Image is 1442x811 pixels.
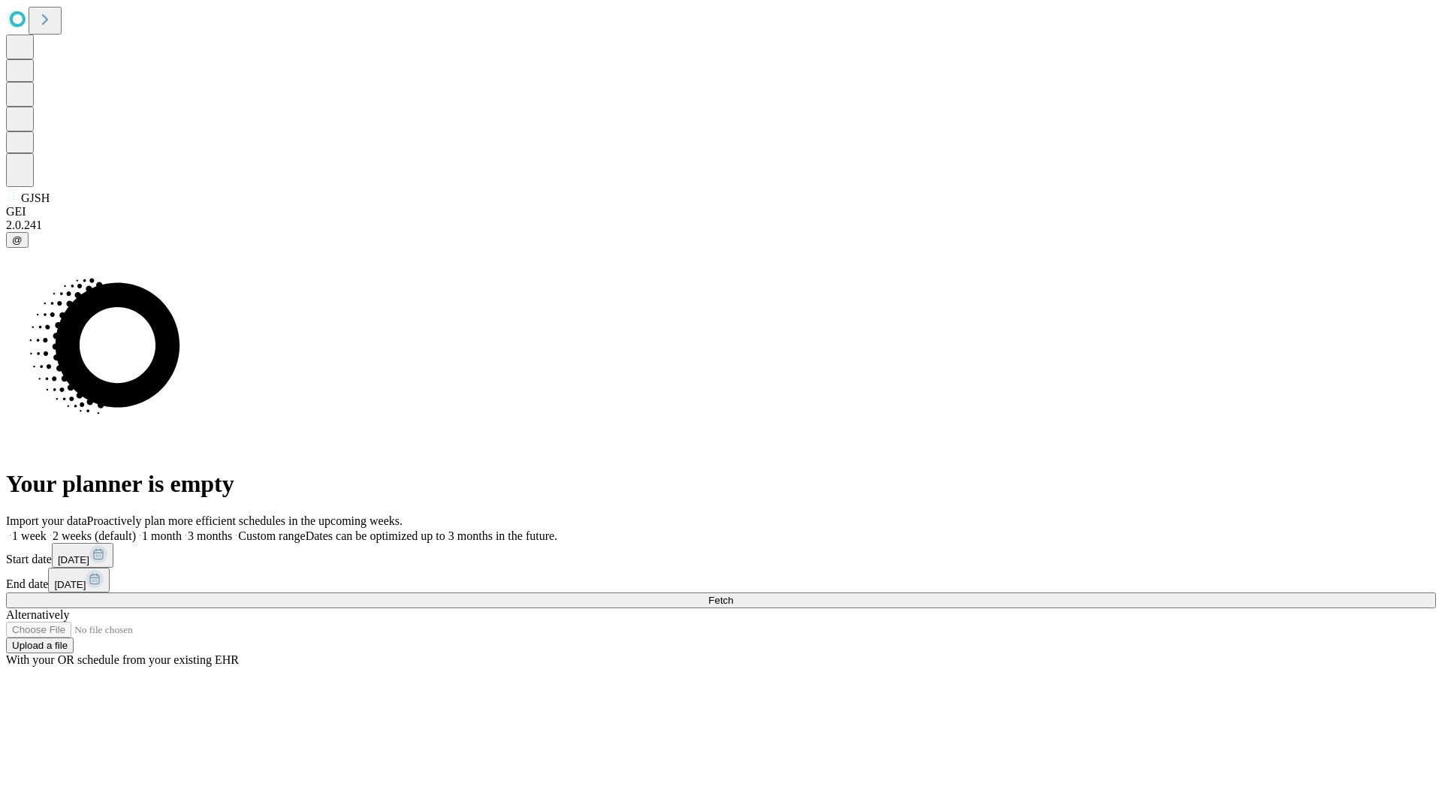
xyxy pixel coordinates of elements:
div: GEI [6,205,1436,219]
button: Upload a file [6,638,74,653]
span: [DATE] [54,579,86,590]
div: 2.0.241 [6,219,1436,232]
h1: Your planner is empty [6,470,1436,498]
span: Import your data [6,514,87,527]
span: Custom range [238,529,305,542]
span: Dates can be optimized up to 3 months in the future. [306,529,557,542]
span: GJSH [21,191,50,204]
button: @ [6,232,29,248]
span: @ [12,234,23,246]
button: [DATE] [52,543,113,568]
div: Start date [6,543,1436,568]
span: Alternatively [6,608,69,621]
span: 1 month [142,529,182,542]
div: End date [6,568,1436,592]
button: Fetch [6,592,1436,608]
span: Proactively plan more efficient schedules in the upcoming weeks. [87,514,403,527]
span: 1 week [12,529,47,542]
span: With your OR schedule from your existing EHR [6,653,239,666]
span: Fetch [708,595,733,606]
button: [DATE] [48,568,110,592]
span: 3 months [188,529,232,542]
span: 2 weeks (default) [53,529,136,542]
span: [DATE] [58,554,89,565]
